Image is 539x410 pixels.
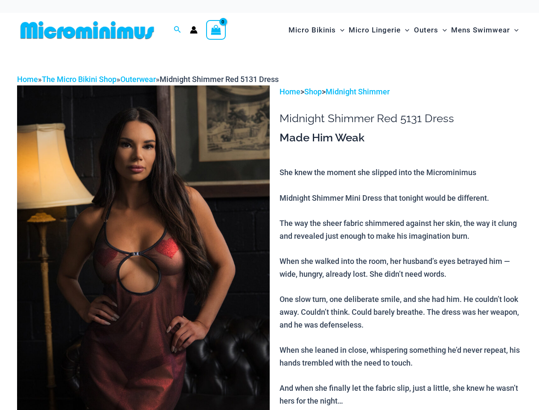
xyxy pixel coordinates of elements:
[412,17,449,43] a: OutersMenu ToggleMenu Toggle
[120,75,156,84] a: Outerwear
[451,19,510,41] span: Mens Swimwear
[438,19,447,41] span: Menu Toggle
[304,87,322,96] a: Shop
[449,17,521,43] a: Mens SwimwearMenu ToggleMenu Toggle
[326,87,390,96] a: Midnight Shimmer
[401,19,409,41] span: Menu Toggle
[160,75,279,84] span: Midnight Shimmer Red 5131 Dress
[349,19,401,41] span: Micro Lingerie
[285,16,522,44] nav: Site Navigation
[280,85,522,98] p: > >
[190,26,198,34] a: Account icon link
[288,19,336,41] span: Micro Bikinis
[17,75,38,84] a: Home
[280,112,522,125] h1: Midnight Shimmer Red 5131 Dress
[280,131,522,145] h3: Made Him Weak
[347,17,411,43] a: Micro LingerieMenu ToggleMenu Toggle
[206,20,226,40] a: View Shopping Cart, empty
[286,17,347,43] a: Micro BikinisMenu ToggleMenu Toggle
[17,20,157,40] img: MM SHOP LOGO FLAT
[174,25,181,35] a: Search icon link
[510,19,519,41] span: Menu Toggle
[280,87,300,96] a: Home
[336,19,344,41] span: Menu Toggle
[42,75,117,84] a: The Micro Bikini Shop
[414,19,438,41] span: Outers
[17,75,279,84] span: » » »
